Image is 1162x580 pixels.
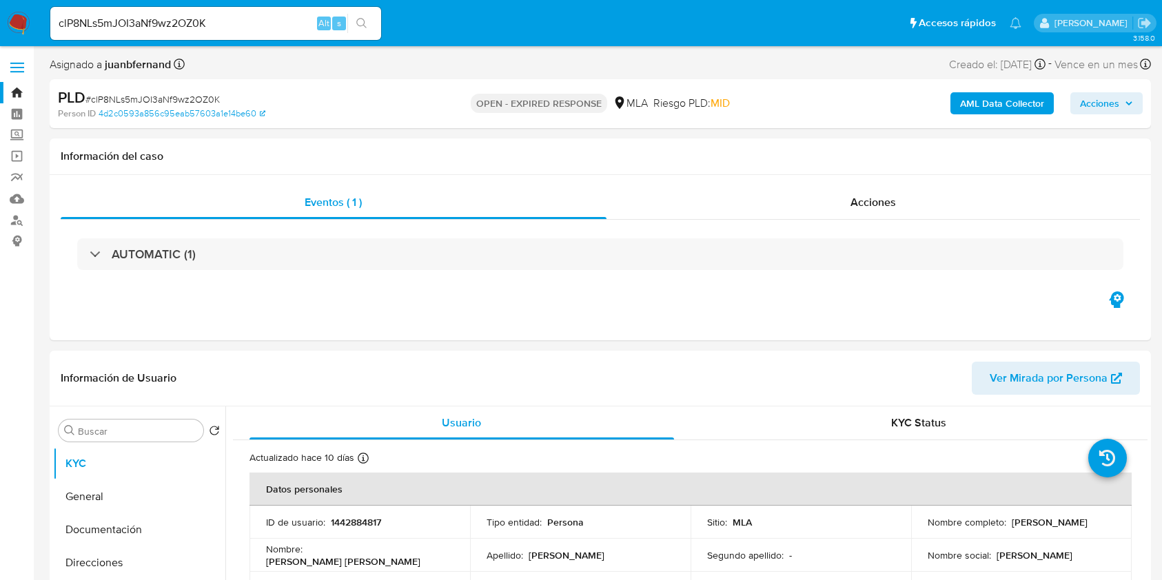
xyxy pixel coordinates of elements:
span: # clP8NLs5mJOI3aNf9wz2OZ0K [85,92,220,106]
input: Buscar usuario o caso... [50,14,381,32]
button: search-icon [347,14,376,33]
span: Acciones [1080,92,1119,114]
button: Documentación [53,513,225,546]
p: [PERSON_NAME] [1012,516,1088,528]
span: Eventos ( 1 ) [305,194,362,210]
p: Sitio : [707,516,727,528]
div: AUTOMATIC (1) [77,238,1123,270]
span: Acciones [850,194,896,210]
p: Tipo entidad : [487,516,542,528]
p: Segundo apellido : [707,549,784,561]
div: MLA [613,96,648,111]
button: Acciones [1070,92,1143,114]
p: [PERSON_NAME] [PERSON_NAME] [266,555,420,568]
button: Buscar [64,425,75,436]
b: AML Data Collector [960,92,1044,114]
p: 1442884817 [331,516,381,528]
b: PLD [58,86,85,108]
button: AML Data Collector [950,92,1054,114]
p: - [789,549,792,561]
b: Person ID [58,107,96,120]
th: Datos personales [249,473,1132,506]
div: Creado el: [DATE] [949,55,1046,74]
p: Persona [547,516,584,528]
span: Ver Mirada por Persona [990,362,1108,395]
p: ID de usuario : [266,516,325,528]
button: KYC [53,447,225,480]
h3: AUTOMATIC (1) [112,247,196,262]
a: 4d2c0593a856c95eab57603a1e14be60 [99,107,265,120]
p: juanbautista.fernandez@mercadolibre.com [1054,17,1132,30]
button: Direcciones [53,546,225,579]
span: Riesgo PLD: [653,96,730,111]
span: - [1048,55,1052,74]
span: s [337,17,341,30]
button: Volver al orden por defecto [209,425,220,440]
span: KYC Status [891,415,946,431]
input: Buscar [78,425,198,437]
p: Apellido : [487,549,523,561]
p: Nombre social : [928,549,991,561]
p: MLA [733,516,752,528]
span: Vence en un mes [1054,57,1138,72]
button: Ver Mirada por Persona [972,362,1140,395]
p: Nombre completo : [928,516,1006,528]
p: Nombre : [266,543,303,555]
span: Asignado a [50,57,171,72]
a: Notificaciones [1010,17,1021,29]
span: Usuario [442,415,481,431]
h1: Información del caso [61,149,1140,163]
b: juanbfernand [102,56,171,72]
button: General [53,480,225,513]
span: MID [711,95,730,111]
span: Alt [318,17,329,30]
p: [PERSON_NAME] [997,549,1072,561]
p: OPEN - EXPIRED RESPONSE [471,94,607,113]
p: Actualizado hace 10 días [249,451,354,464]
p: [PERSON_NAME] [529,549,604,561]
span: Accesos rápidos [919,16,996,30]
a: Salir [1137,16,1152,30]
h1: Información de Usuario [61,371,176,385]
